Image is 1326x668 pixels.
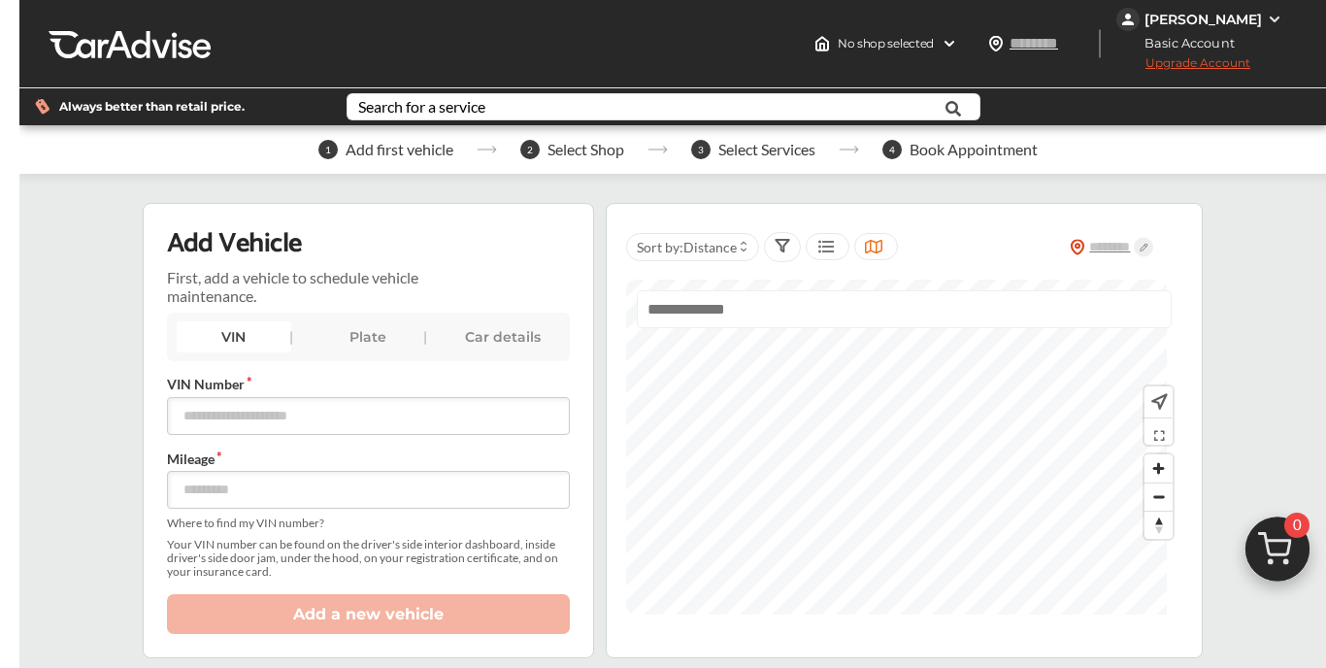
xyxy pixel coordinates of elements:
span: 1 [318,140,338,159]
button: Reset bearing to north [1144,511,1173,539]
span: Zoom out [1144,484,1173,511]
img: cart_icon.3d0951e8.svg [1231,508,1324,601]
span: 3 [691,140,711,159]
img: dollor_label_vector.a70140d1.svg [35,98,50,115]
img: stepper-arrow.e24c07c6.svg [477,146,497,153]
div: VIN [177,321,291,352]
span: Upgrade Account [1116,55,1250,80]
span: 2 [520,140,540,159]
img: header-down-arrow.9dd2ce7d.svg [942,36,957,51]
p: Add Vehicle [167,227,302,260]
span: Sort by : [637,239,737,255]
span: Book Appointment [910,141,1038,158]
span: Where to find my VIN number? [167,517,570,530]
img: location_vector_orange.38f05af8.svg [1070,239,1085,255]
button: Zoom out [1144,483,1173,511]
img: WGsFRI8htEPBVLJbROoPRyZpYNWhNONpIPPETTm6eUC0GeLEiAAAAAElFTkSuQmCC [1267,12,1282,27]
img: location_vector.a44bc228.svg [988,36,1004,51]
span: Distance [683,239,737,255]
span: No shop selected [838,36,934,51]
img: header-home-logo.8d720a4f.svg [814,36,830,51]
span: 0 [1284,513,1309,538]
img: jVpblrzwTbfkPYzPPzSLxeg0AAAAASUVORK5CYII= [1116,8,1140,31]
span: Your VIN number can be found on the driver's side interior dashboard, inside driver's side door j... [167,538,570,579]
div: Car details [445,321,559,352]
canvas: Map [626,280,1168,615]
img: recenter.ce011a49.svg [1147,391,1168,413]
div: [PERSON_NAME] [1144,11,1262,28]
img: stepper-arrow.e24c07c6.svg [839,146,859,153]
label: VIN Number [167,376,570,392]
span: Add first vehicle [346,141,453,158]
button: Zoom in [1144,454,1173,483]
label: Mileage [167,451,570,467]
span: 4 [882,140,902,159]
div: Search for a service [358,99,485,115]
span: Select Shop [547,141,624,158]
p: First, add a vehicle to schedule vehicle maintenance. [167,268,449,305]
span: Always better than retail price. [59,101,245,113]
div: Plate [311,321,425,352]
span: Basic Account [1118,33,1249,53]
img: stepper-arrow.e24c07c6.svg [647,146,668,153]
span: Reset bearing to north [1144,512,1173,539]
img: header-divider.bc55588e.svg [1099,29,1101,58]
span: Select Services [718,141,815,158]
